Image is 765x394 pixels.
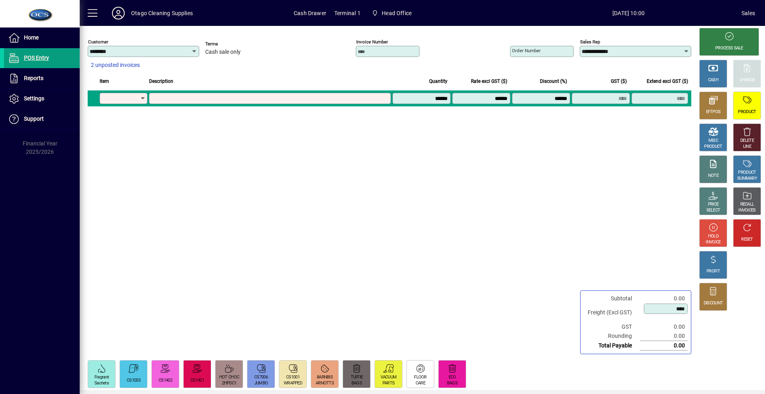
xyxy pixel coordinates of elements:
[738,109,756,115] div: PRODUCT
[737,176,757,182] div: SUMMARY
[294,7,326,20] span: Cash Drawer
[4,89,80,109] a: Settings
[540,77,567,86] span: Discount (%)
[516,7,741,20] span: [DATE] 10:00
[205,41,253,47] span: Terms
[584,303,640,322] td: Freight (Excl GST)
[24,95,44,102] span: Settings
[205,49,241,55] span: Cash sale only
[640,341,688,351] td: 0.00
[414,374,427,380] div: FLOOR
[640,294,688,303] td: 0.00
[584,341,640,351] td: Total Payable
[351,380,362,386] div: BAGS
[708,138,718,144] div: MISC
[584,331,640,341] td: Rounding
[429,77,447,86] span: Quantity
[24,116,44,122] span: Support
[94,380,109,386] div: Sachets
[640,331,688,341] td: 0.00
[738,170,756,176] div: PRODUCT
[739,77,755,83] div: CHARGE
[159,378,172,384] div: CS1402
[704,300,723,306] div: DISCOUNT
[584,322,640,331] td: GST
[100,77,109,86] span: Item
[219,374,239,380] div: HOT CHOC
[706,239,720,245] div: INVOICE
[743,144,751,150] div: LINE
[254,380,268,386] div: JUMBO
[741,7,755,20] div: Sales
[738,208,755,214] div: INVOICES
[88,58,143,73] button: 2 unposted invoices
[449,374,456,380] div: ECO
[584,294,640,303] td: Subtotal
[190,378,204,384] div: CS1421
[284,380,302,386] div: WRAPPED
[416,380,425,386] div: CARE
[611,77,627,86] span: GST ($)
[740,138,754,144] div: DELETE
[708,173,718,179] div: NOTE
[382,380,395,386] div: PARTS
[356,39,388,45] mat-label: Invoice number
[4,69,80,88] a: Reports
[706,109,721,115] div: EFTPOS
[704,144,722,150] div: PRODUCT
[708,202,719,208] div: PRICE
[351,374,363,380] div: TUFFIE
[254,374,268,380] div: CS7006
[715,45,743,51] div: PROCESS SALE
[222,380,237,386] div: 2HPDC1
[647,77,688,86] span: Extend excl GST ($)
[91,61,140,69] span: 2 unposted invoices
[4,28,80,48] a: Home
[24,34,39,41] span: Home
[447,380,457,386] div: BAGS
[286,374,300,380] div: CS1001
[94,374,109,380] div: Fragrant
[382,7,412,20] span: Head Office
[708,77,718,83] div: CASH
[740,202,754,208] div: RECALL
[471,77,507,86] span: Rate excl GST ($)
[741,237,753,243] div: RESET
[706,208,720,214] div: SELECT
[334,7,361,20] span: Terminal 1
[131,7,193,20] div: Otago Cleaning Supplies
[708,233,718,239] div: HOLD
[88,39,108,45] mat-label: Customer
[317,374,333,380] div: 8ARNBIS
[24,75,43,81] span: Reports
[127,378,140,384] div: CS1055
[512,48,541,53] mat-label: Order number
[149,77,173,86] span: Description
[106,6,131,20] button: Profile
[369,6,415,20] span: Head Office
[706,269,720,274] div: PROFIT
[640,322,688,331] td: 0.00
[4,109,80,129] a: Support
[24,55,49,61] span: POS Entry
[316,380,334,386] div: ARNOTTS
[381,374,397,380] div: VACUUM
[580,39,600,45] mat-label: Sales rep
